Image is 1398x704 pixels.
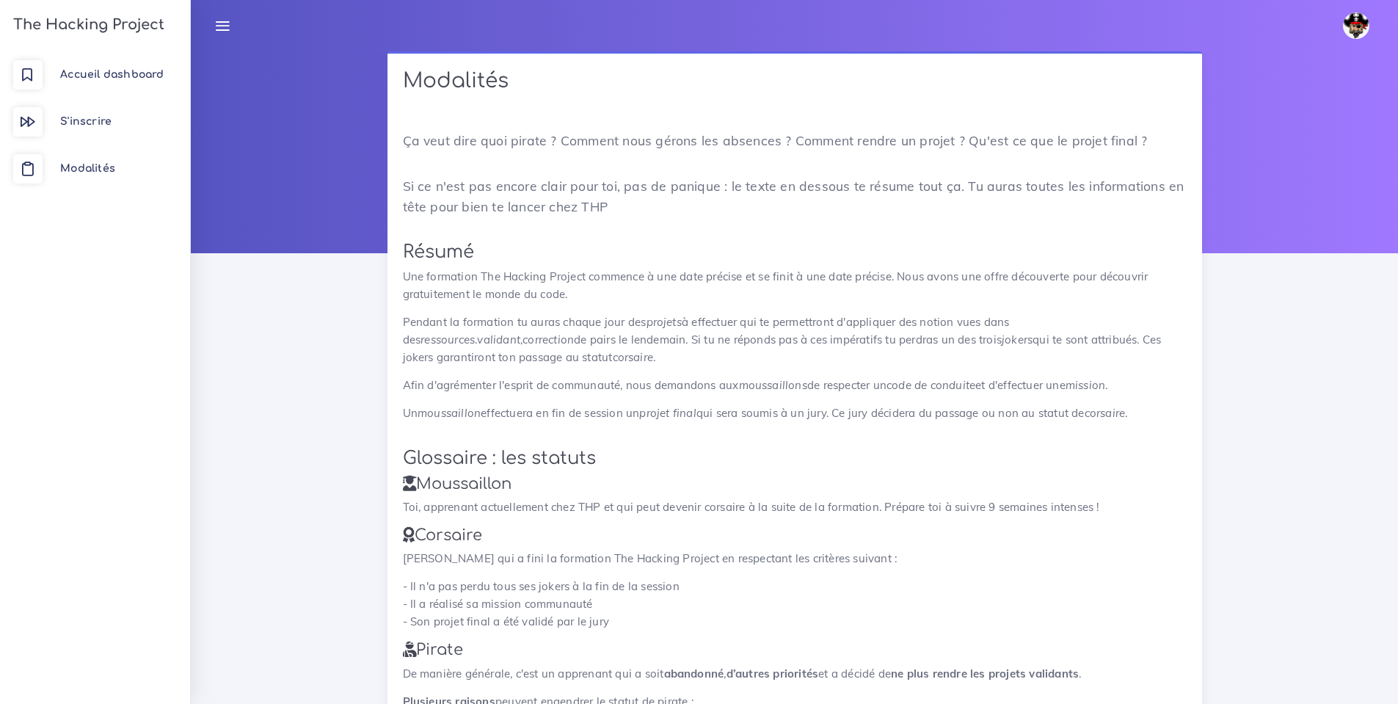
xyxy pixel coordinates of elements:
h3: Moussaillon [403,475,1187,493]
p: Pendant la formation tu auras chaque jour des à effectuer qui te permettront d'appliquer des noti... [403,313,1187,366]
p: De manière générale, c'est un apprenant qui a soit , et a décidé de . [403,665,1187,683]
i: corsaire [613,350,654,364]
i: mission [1066,378,1105,392]
i: validant [477,333,520,346]
span: Modalités [60,163,115,174]
h1: Modalités [403,69,1187,94]
p: Une formation The Hacking Project commence à une date précise et se finit à une date précise. Nou... [403,268,1187,303]
p: Afin d'agrémenter l'esprit de communauté, nous demandons aux de respecter un et d'effectuer une . [403,377,1187,394]
i: corsaire [1085,406,1126,420]
h3: Pirate [403,641,1187,659]
img: avatar [1343,12,1369,39]
i: ressources [421,333,475,346]
span: S'inscrire [60,116,112,127]
b: d’autres priorités [727,667,819,681]
h3: Corsaire [403,526,1187,545]
p: Un effectuera en fin de session un qui sera soumis à un jury. Ce jury décidera du passage ou non ... [403,404,1187,422]
h2: Glossaire : les statuts [403,432,1187,469]
p: Toi, apprenant actuellement chez THP et qui peut devenir corsaire à la suite de la formation. Pré... [403,498,1187,516]
i: projets [647,315,682,329]
h3: The Hacking Project [9,17,164,33]
i: moussaillon [418,406,481,420]
p: - Il n'a pas perdu tous ses jokers à la fin de la session - Il a réalisé sa mission communauté - ... [403,578,1187,631]
i: jokers [1002,333,1033,346]
h2: Résumé [403,242,1187,263]
b: ne plus rendre les projets validants [891,667,1079,681]
p: [PERSON_NAME] qui a fini la formation The Hacking Project en respectant les critères suivant : [403,550,1187,567]
p: Si ce n'est pas encore clair pour toi, pas de panique : le texte en dessous te résume tout ça. Tu... [403,175,1187,217]
p: Ça veut dire quoi pirate ? Comment nous gérons les absences ? Comment rendre un projet ? Qu'est c... [403,130,1187,150]
b: abandonné [664,667,724,681]
i: code de conduite [887,378,975,392]
i: correction [523,333,574,346]
i: projet final [639,406,696,420]
i: moussaillons [739,378,807,392]
span: Accueil dashboard [60,69,164,80]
